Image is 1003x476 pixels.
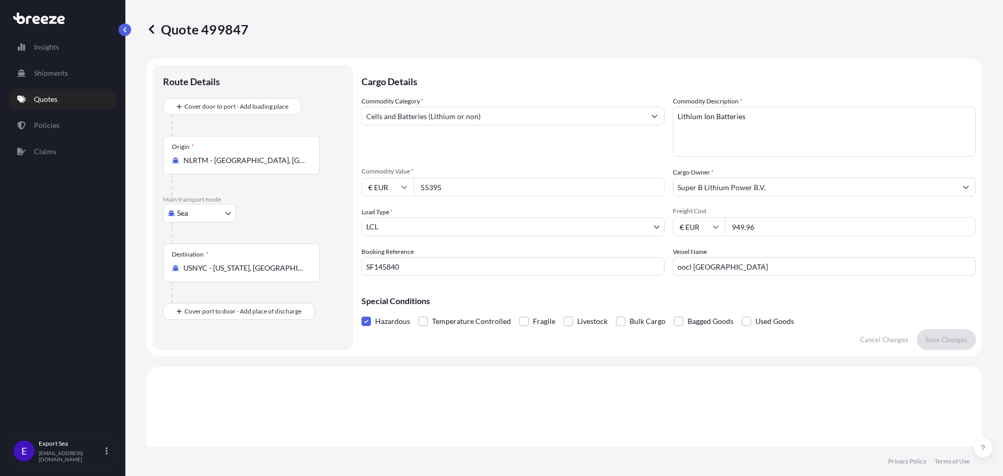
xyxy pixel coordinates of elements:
button: Cancel Changes [852,329,917,350]
label: Vessel Name [673,247,707,257]
span: Used Goods [755,314,794,329]
span: Commodity Value [361,167,664,176]
span: Livestock [577,314,608,329]
a: Privacy Policy [888,457,926,466]
input: Your internal reference [361,257,664,276]
div: Destination [172,250,208,259]
p: Main transport mode [163,195,343,204]
a: Shipments [9,63,116,84]
p: Cancel Changes [860,334,908,345]
input: Enter name [673,257,976,276]
a: Claims [9,141,116,162]
input: Select a commodity type [362,107,645,125]
span: Bagged Goods [687,314,733,329]
p: [EMAIL_ADDRESS][DOMAIN_NAME] [39,450,103,462]
input: Destination [183,263,307,273]
p: Special Conditions [361,297,976,305]
button: Show suggestions [645,107,664,125]
span: Hazardous [375,314,410,329]
button: Cover door to port - Add loading place [163,98,301,115]
span: LCL [366,222,378,232]
input: Type amount [414,178,664,196]
p: Cargo Details [361,65,976,96]
span: Cover port to door - Add place of discharge [184,306,301,317]
div: Origin [172,143,194,151]
button: Cover port to door - Add place of discharge [163,303,314,320]
a: Terms of Use [935,457,970,466]
input: Enter amount [725,217,976,236]
p: Quotes [34,94,57,105]
p: Save Changes [925,334,967,345]
span: E [21,446,27,456]
button: LCL [361,217,664,236]
label: Commodity Description [673,96,742,107]
input: Full name [673,178,957,196]
p: Insights [34,42,59,52]
p: Route Details [163,75,220,88]
span: Freight Cost [673,207,976,215]
input: Origin [183,155,307,166]
span: Sea [177,208,188,218]
span: Bulk Cargo [629,314,666,329]
label: Booking Reference [361,247,414,257]
textarea: Lithium Ion Batteries [673,107,976,157]
span: Cover door to port - Add loading place [184,101,288,112]
p: Claims [34,146,56,157]
a: Policies [9,115,116,136]
button: Show suggestions [957,178,975,196]
p: Quote 499847 [146,21,249,38]
span: Temperature Controlled [432,314,511,329]
button: Select transport [163,204,236,223]
span: Load Type [361,207,393,217]
span: Fragile [533,314,555,329]
label: Commodity Category [361,96,424,107]
button: Save Changes [917,329,976,350]
a: Quotes [9,89,116,110]
p: Shipments [34,68,68,78]
p: Policies [34,120,60,131]
p: Export Sea [39,439,103,448]
label: Cargo Owner [673,167,714,178]
a: Insights [9,37,116,57]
